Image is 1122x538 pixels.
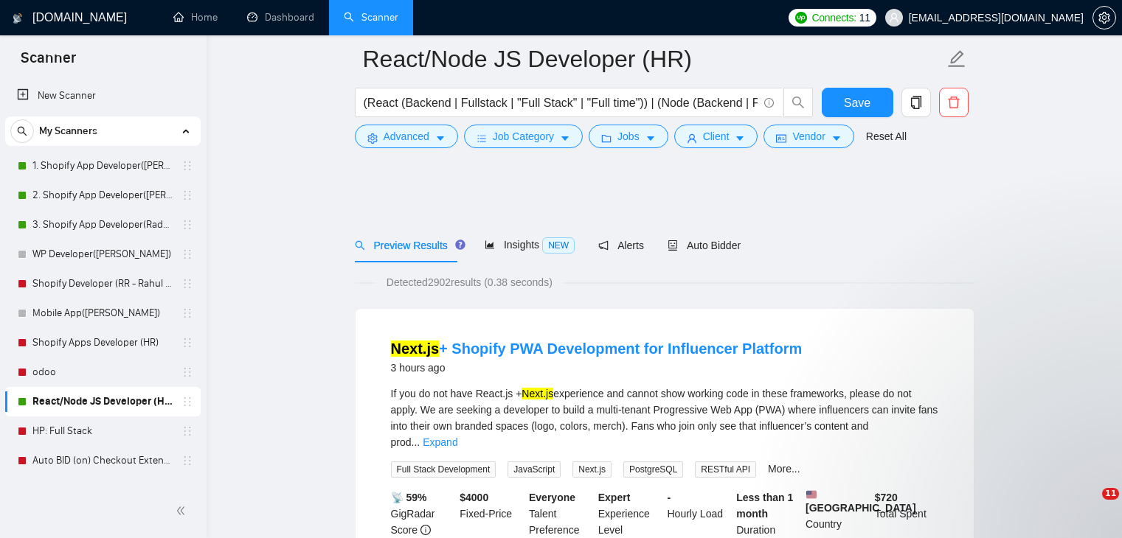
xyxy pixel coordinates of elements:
b: Everyone [529,492,575,503]
a: homeHome [173,11,218,24]
img: upwork-logo.png [795,12,807,24]
div: GigRadar Score [388,489,457,538]
button: settingAdvancedcaret-down [355,125,458,148]
span: RESTful API [695,461,756,478]
li: New Scanner [5,81,201,111]
b: 📡 59% [391,492,427,503]
span: Advanced [384,128,429,144]
input: Search Freelance Jobs... [364,94,758,112]
b: - [668,492,671,503]
span: search [784,96,812,109]
span: edit [947,49,966,69]
img: logo [13,7,23,30]
a: More... [768,463,800,475]
mark: Next.js [522,388,553,399]
div: Experience Level [595,489,665,538]
span: holder [181,425,193,437]
b: $ 4000 [460,492,488,503]
div: Tooltip anchor [454,238,467,251]
span: Job Category [493,128,554,144]
span: caret-down [560,133,570,144]
span: NEW [542,237,575,254]
div: If you do not have React.js + experience and cannot show working code in these frameworks, please... [391,385,938,450]
div: Hourly Load [665,489,734,538]
span: Connects: [811,10,856,26]
span: copy [902,96,930,109]
span: holder [181,337,193,349]
a: Next.js+ Shopify PWA Development for Influencer Platform [391,340,803,357]
button: userClientcaret-down [674,125,758,148]
span: My Scanners [39,116,97,146]
span: caret-down [435,133,446,144]
button: setting [1092,6,1116,29]
button: delete [939,88,969,117]
span: search [355,240,365,251]
span: 11 [1102,488,1119,500]
button: search [10,119,34,143]
a: odoo [32,357,173,387]
span: Alerts [598,240,644,251]
span: bars [477,133,487,144]
span: area-chart [485,240,495,250]
span: Client [703,128,730,144]
button: barsJob Categorycaret-down [464,125,583,148]
span: user [687,133,697,144]
span: user [889,13,899,23]
a: Shopify Apps Developer (HR) [32,328,173,357]
a: Shopify Designer([PERSON_NAME]) [32,475,173,505]
span: holder [181,455,193,467]
a: HP: Full Stack [32,416,173,446]
a: searchScanner [344,11,398,24]
button: search [783,88,813,117]
span: Detected 2902 results (0.38 seconds) [376,274,563,290]
span: holder [181,219,193,231]
input: Scanner name... [363,41,944,77]
span: JavaScript [508,461,561,478]
img: 🇺🇸 [806,489,817,500]
div: Country [803,489,872,538]
span: holder [181,248,193,260]
a: 2. Shopify App Developer([PERSON_NAME]) [32,181,173,210]
span: holder [181,366,193,378]
div: 3 hours ago [391,359,803,377]
span: holder [181,160,193,172]
a: React/Node JS Developer (HR) [32,387,173,416]
span: holder [181,278,193,290]
span: caret-down [831,133,842,144]
span: holder [181,307,193,319]
span: info-circle [420,525,431,535]
a: Mobile App([PERSON_NAME]) [32,298,173,328]
a: Reset All [866,128,907,144]
span: ... [412,436,420,448]
span: double-left [176,503,190,518]
span: holder [181,396,193,408]
span: Insights [485,239,575,251]
span: delete [940,96,968,109]
span: idcard [776,133,786,144]
span: Save [844,94,870,112]
a: WP Developer([PERSON_NAME]) [32,240,173,269]
span: holder [181,189,193,201]
a: New Scanner [17,81,189,111]
a: Auto BID (on) Checkout Extension Shopify - RR [32,446,173,475]
span: Scanner [9,47,88,78]
span: caret-down [645,133,656,144]
span: Auto Bidder [668,240,741,251]
div: Talent Preference [526,489,595,538]
span: robot [668,240,678,251]
span: info-circle [764,98,774,108]
span: 11 [859,10,870,26]
a: dashboardDashboard [247,11,314,24]
button: idcardVendorcaret-down [763,125,853,148]
button: Save [822,88,893,117]
a: 1. Shopify App Developer([PERSON_NAME]) [32,151,173,181]
a: setting [1092,12,1116,24]
span: setting [367,133,378,144]
span: Jobs [617,128,640,144]
span: notification [598,240,609,251]
span: Full Stack Development [391,461,496,478]
span: search [11,126,33,136]
span: folder [601,133,612,144]
b: Less than 1 month [736,492,793,520]
button: folderJobscaret-down [589,125,668,148]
